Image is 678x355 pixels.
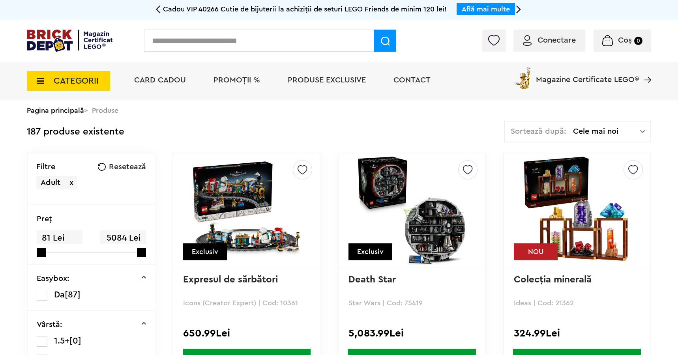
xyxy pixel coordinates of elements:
span: x [69,179,73,187]
a: Magazine Certificate LEGO® [639,65,651,73]
img: Expresul de sărbători [191,155,302,265]
a: Află mai multe [462,6,510,13]
p: Easybox: [37,275,69,282]
span: Conectare [538,36,576,44]
div: 187 produse existente [27,121,124,143]
div: Exclusiv [348,243,392,260]
div: 5,083.99Lei [348,328,475,338]
span: Sortează după: [511,127,566,135]
div: 650.99Lei [183,328,310,338]
a: Contact [393,76,431,84]
a: Death Star [348,275,396,284]
img: Colecţia minerală [522,155,632,265]
p: Star Wars | Cod: 75419 [348,299,475,306]
a: Pagina principală [27,107,84,114]
p: Icons (Creator Expert) | Cod: 10361 [183,299,310,306]
a: Colecţia minerală [514,275,592,284]
a: Card Cadou [134,76,186,84]
div: NOU [514,243,558,260]
div: Exclusiv [183,243,227,260]
span: Adult [41,179,60,187]
span: Da [54,290,65,299]
p: Ideas | Cod: 21362 [514,299,641,306]
span: [87] [65,290,81,299]
img: Death Star [356,155,467,265]
span: 81 Lei [37,230,82,246]
span: Resetează [109,163,146,171]
small: 0 [634,37,642,45]
span: 1.5+ [54,336,69,345]
p: Filtre [36,163,55,171]
span: CATEGORII [54,77,99,85]
a: Expresul de sărbători [183,275,278,284]
span: Coș [618,36,632,44]
span: Magazine Certificate LEGO® [536,65,639,84]
div: 324.99Lei [514,328,641,338]
span: Cadou VIP 40266 Cutie de bijuterii la achiziții de seturi LEGO Friends de minim 120 lei! [163,6,447,13]
p: Vârstă: [37,321,62,329]
a: PROMOȚII % [214,76,260,84]
span: Cele mai noi [573,127,640,135]
p: Preţ [37,215,52,223]
div: > Produse [27,100,651,121]
span: 5084 Lei [100,230,146,246]
a: Produse exclusive [288,76,366,84]
span: [0] [69,336,81,345]
a: Conectare [523,36,576,44]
